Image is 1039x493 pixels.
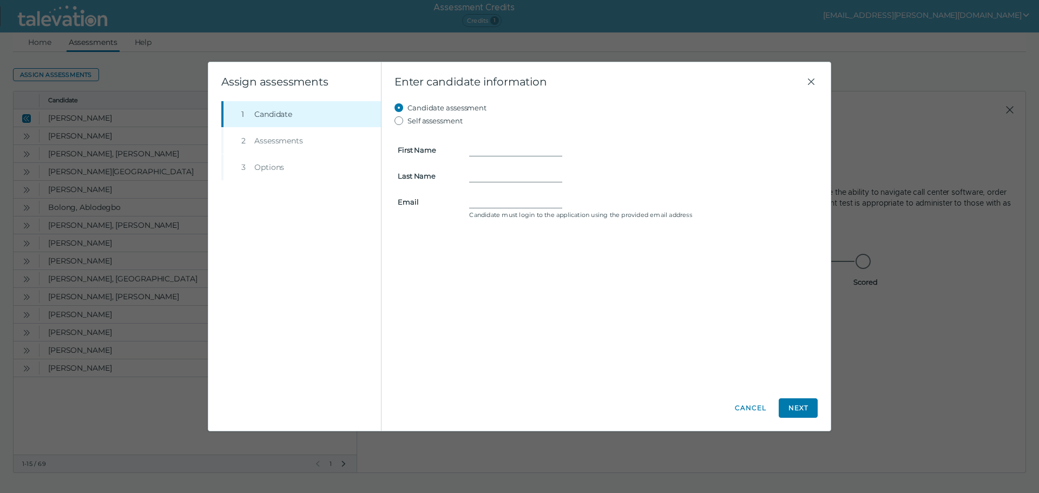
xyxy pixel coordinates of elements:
button: Cancel [731,398,770,418]
button: Next [779,398,818,418]
span: Enter candidate information [394,75,805,88]
button: Close [805,75,818,88]
nav: Wizard steps [221,101,381,180]
label: Candidate assessment [407,101,486,114]
span: Candidate [254,109,292,120]
label: Email [391,198,463,206]
clr-control-helper: Candidate must login to the application using the provided email address [469,211,814,219]
div: 1 [241,109,250,120]
label: Self assessment [407,114,463,127]
label: Last Name [391,172,463,180]
clr-wizard-title: Assign assessments [221,75,328,88]
button: 1Candidate [223,101,381,127]
label: First Name [391,146,463,154]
